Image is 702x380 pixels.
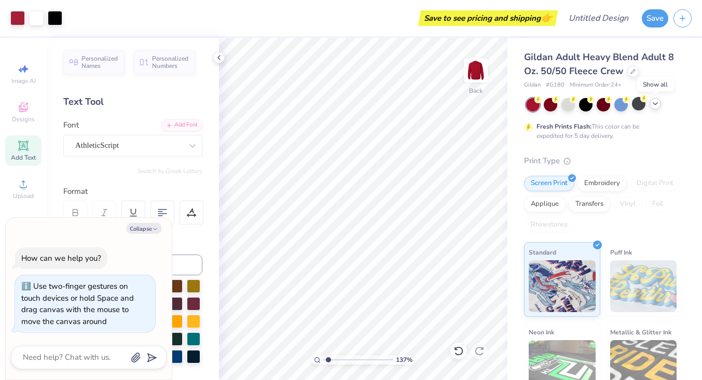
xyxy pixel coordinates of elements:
[613,196,642,212] div: Vinyl
[465,60,486,81] img: Back
[396,355,412,364] span: 137 %
[13,192,34,200] span: Upload
[63,95,202,109] div: Text Tool
[577,176,627,191] div: Embroidery
[12,115,35,123] span: Designs
[137,167,202,175] button: Switch to Greek Letters
[63,186,203,198] div: Format
[11,153,36,162] span: Add Text
[546,81,565,90] span: # G180
[21,281,134,327] div: Use two-finger gestures on touch devices or hold Space and drag canvas with the mouse to move the...
[569,196,610,212] div: Transfers
[541,11,552,24] span: 👉
[610,247,632,258] span: Puff Ink
[529,260,596,312] img: Standard
[524,155,681,167] div: Print Type
[610,327,671,337] span: Metallic & Glitter Ink
[524,217,574,233] div: Rhinestones
[421,10,555,26] div: Save to see pricing and shipping
[536,122,591,131] strong: Fresh Prints Flash:
[637,77,673,92] div: Show all
[529,247,556,258] span: Standard
[630,176,680,191] div: Digital Print
[610,260,677,312] img: Puff Ink
[524,196,566,212] div: Applique
[81,55,118,69] span: Personalized Names
[11,77,36,85] span: Image AI
[529,327,554,337] span: Neon Ink
[152,55,189,69] span: Personalized Numbers
[560,8,637,29] input: Untitled Design
[524,176,574,191] div: Screen Print
[161,119,202,131] div: Add Font
[642,9,668,27] button: Save
[570,81,622,90] span: Minimum Order: 24 +
[21,253,101,263] div: How can we help you?
[524,51,674,77] span: Gildan Adult Heavy Blend Adult 8 Oz. 50/50 Fleece Crew
[127,223,161,234] button: Collapse
[63,119,79,131] label: Font
[645,196,670,212] div: Foil
[469,86,483,95] div: Back
[524,81,541,90] span: Gildan
[536,122,664,140] div: This color can be expedited for 5 day delivery.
